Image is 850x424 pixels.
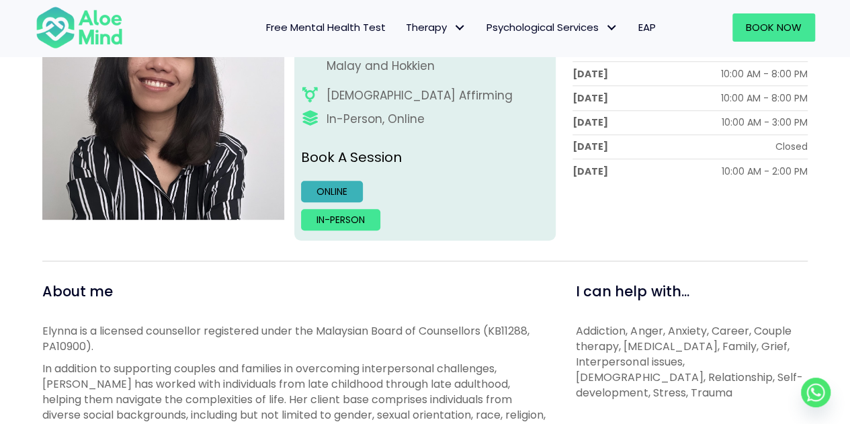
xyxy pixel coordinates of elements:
a: In-person [301,209,380,230]
span: Book Now [746,20,802,34]
div: Closed [775,140,808,153]
span: Therapy: submenu [450,18,470,38]
span: Addiction, Anger, Anxiety, Career, Couple therapy, [MEDICAL_DATA], Family, Grief, Interpersonal i... [576,323,802,401]
span: Therapy [406,20,466,34]
a: Psychological ServicesPsychological Services: submenu [476,13,628,42]
div: [DATE] [572,91,608,105]
a: TherapyTherapy: submenu [396,13,476,42]
img: Aloe mind Logo [36,5,123,50]
a: Online [301,181,363,202]
a: Book Now [732,13,815,42]
div: 10:00 AM - 2:00 PM [722,165,808,178]
div: [DATE] [572,165,608,178]
span: Psychological Services [486,20,618,34]
nav: Menu [140,13,666,42]
span: Psychological Services: submenu [602,18,622,38]
a: EAP [628,13,666,42]
p: English, Mandarin, Conversational Malay and Hokkien [327,41,549,74]
span: EAP [638,20,656,34]
a: Free Mental Health Test [256,13,396,42]
div: 10:00 AM - 3:00 PM [722,116,808,129]
div: [DEMOGRAPHIC_DATA] Affirming [327,87,513,104]
a: Whatsapp [801,378,831,407]
div: [DATE] [572,140,608,153]
span: About me [42,282,113,301]
p: Elynna is a licensed counsellor registered under the Malaysian Board of Counsellors (KB11288, PA1... [42,323,546,354]
span: I can help with... [576,282,689,301]
p: Book A Session [301,148,549,167]
div: In-Person, Online [327,111,425,128]
div: [DATE] [572,116,608,129]
span: Free Mental Health Test [266,20,386,34]
div: [DATE] [572,67,608,81]
div: 10:00 AM - 8:00 PM [721,91,808,105]
div: 10:00 AM - 8:00 PM [721,67,808,81]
